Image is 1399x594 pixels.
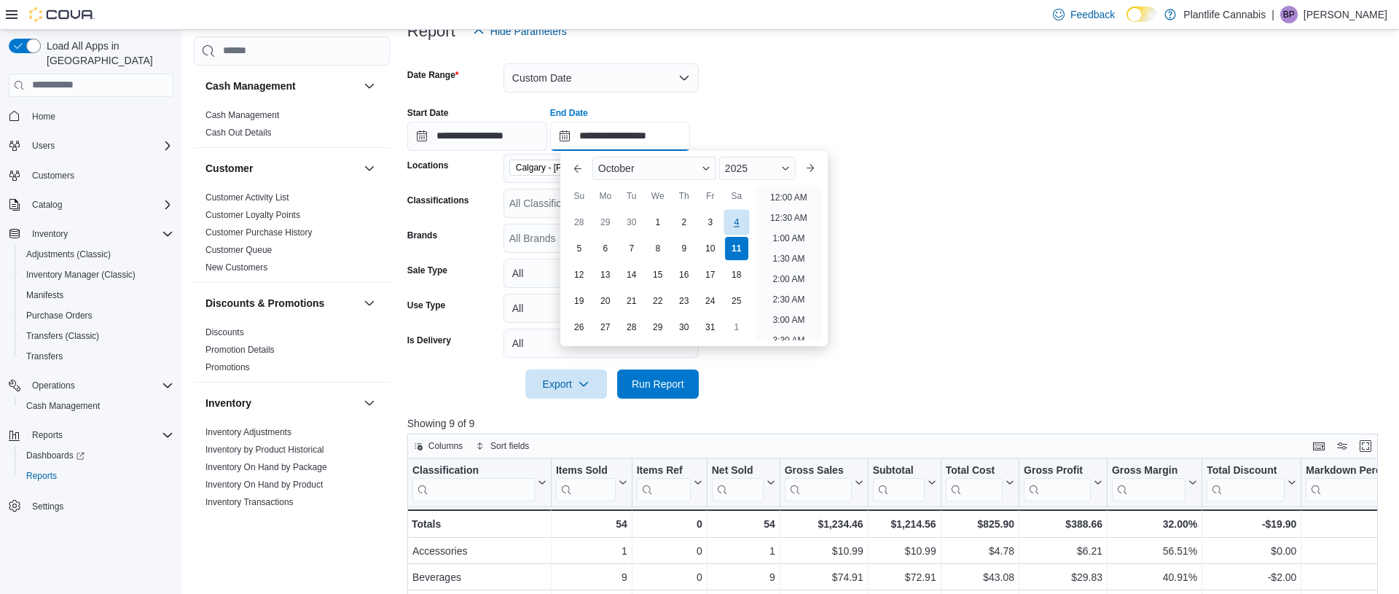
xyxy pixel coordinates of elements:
[20,467,63,485] a: Reports
[1112,464,1197,501] button: Gross Margin
[556,464,616,501] div: Items Sold
[3,224,179,244] button: Inventory
[673,316,696,339] div: day-30
[556,464,616,477] div: Items Sold
[872,464,924,477] div: Subtotal
[699,237,722,260] div: day-10
[1333,437,1351,455] button: Display options
[26,137,173,155] span: Users
[594,184,617,208] div: Mo
[637,464,691,501] div: Items Ref
[26,289,63,301] span: Manifests
[20,327,173,345] span: Transfers (Classic)
[26,330,99,342] span: Transfers (Classic)
[15,305,179,326] button: Purchase Orders
[26,377,173,394] span: Operations
[29,7,95,22] img: Cova
[503,329,699,358] button: All
[205,262,267,273] span: New Customers
[945,464,1002,477] div: Total Cost
[1024,568,1102,586] div: $29.83
[1112,542,1197,560] div: 56.51%
[767,230,810,247] li: 1:00 AM
[1024,464,1102,501] button: Gross Profit
[1207,464,1285,501] div: Total Discount
[26,225,173,243] span: Inventory
[41,39,173,68] span: Load All Apps in [GEOGRAPHIC_DATA]
[26,249,111,260] span: Adjustments (Classic)
[194,324,390,382] div: Discounts & Promotions
[205,79,296,93] h3: Cash Management
[568,211,591,234] div: day-28
[20,266,141,284] a: Inventory Manager (Classic)
[26,196,173,214] span: Catalog
[490,440,529,452] span: Sort fields
[712,464,775,501] button: Net Sold
[632,377,684,391] span: Run Report
[428,440,463,452] span: Columns
[872,542,936,560] div: $10.99
[594,237,617,260] div: day-6
[407,335,451,346] label: Is Delivery
[1126,7,1157,22] input: Dark Mode
[15,285,179,305] button: Manifests
[785,464,852,501] div: Gross Sales
[20,467,173,485] span: Reports
[945,542,1014,560] div: $4.78
[412,464,546,501] button: Classification
[945,464,1014,501] button: Total Cost
[205,209,300,221] span: Customer Loyalty Points
[556,464,627,501] button: Items Sold
[637,568,702,586] div: 0
[556,515,627,533] div: 54
[32,228,68,240] span: Inventory
[205,462,327,472] a: Inventory On Hand by Package
[20,266,173,284] span: Inventory Manager (Classic)
[20,397,173,415] span: Cash Management
[26,400,100,412] span: Cash Management
[205,480,323,490] a: Inventory On Hand by Product
[194,106,390,147] div: Cash Management
[26,167,80,184] a: Customers
[785,464,863,501] button: Gross Sales
[407,122,547,151] input: Press the down key to open a popover containing a calendar.
[205,396,358,410] button: Inventory
[15,326,179,346] button: Transfers (Classic)
[566,209,750,340] div: October, 2025
[945,464,1002,501] div: Total Cost
[568,316,591,339] div: day-26
[1207,568,1296,586] div: -$2.00
[205,296,324,310] h3: Discounts & Promotions
[205,445,324,455] a: Inventory by Product Historical
[26,377,81,394] button: Operations
[26,450,85,461] span: Dashboards
[1207,515,1296,533] div: -$19.90
[15,265,179,285] button: Inventory Manager (Classic)
[408,437,469,455] button: Columns
[509,160,648,176] span: Calgary - Shepard Regional
[407,160,449,171] label: Locations
[32,170,74,181] span: Customers
[1183,6,1266,23] p: Plantlife Cannabis
[1112,464,1186,501] div: Gross Margin
[205,210,300,220] a: Customer Loyalty Points
[673,184,696,208] div: Th
[26,470,57,482] span: Reports
[407,23,455,40] h3: Report
[725,163,748,174] span: 2025
[205,362,250,373] span: Promotions
[799,157,822,180] button: Next month
[594,316,617,339] div: day-27
[712,568,775,586] div: 9
[1024,464,1091,501] div: Gross Profit
[20,246,173,263] span: Adjustments (Classic)
[205,296,358,310] button: Discounts & Promotions
[26,351,63,362] span: Transfers
[205,426,291,438] span: Inventory Adjustments
[872,515,936,533] div: $1,214.56
[767,250,810,267] li: 1:30 AM
[592,157,716,180] div: Button. Open the month selector. October is currently selected.
[646,316,670,339] div: day-29
[26,196,68,214] button: Catalog
[725,316,748,339] div: day-1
